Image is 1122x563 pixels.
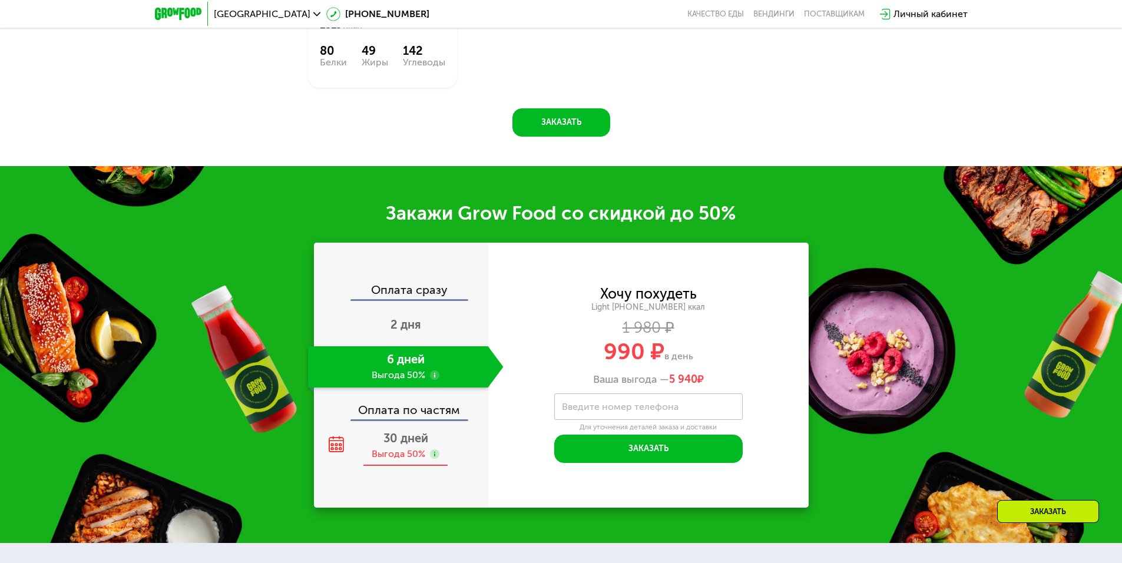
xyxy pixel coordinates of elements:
[753,9,795,19] a: Вендинги
[893,7,968,21] div: Личный кабинет
[997,500,1099,523] div: Заказать
[554,435,743,463] button: Заказать
[669,373,704,386] span: ₽
[320,44,347,58] div: 80
[600,287,697,300] div: Хочу похудеть
[362,44,388,58] div: 49
[390,317,421,332] span: 2 дня
[320,58,347,67] div: Белки
[372,448,425,461] div: Выгода 50%
[488,302,809,313] div: Light [PHONE_NUMBER] ккал
[664,350,693,362] span: в день
[214,9,310,19] span: [GEOGRAPHIC_DATA]
[488,373,809,386] div: Ваша выгода —
[562,403,679,410] label: Введите номер телефона
[403,44,445,58] div: 142
[315,392,488,419] div: Оплата по частям
[383,431,428,445] span: 30 дней
[669,373,697,386] span: 5 940
[687,9,744,19] a: Качество еды
[512,108,610,137] button: Заказать
[403,58,445,67] div: Углеводы
[326,7,429,21] a: [PHONE_NUMBER]
[488,322,809,335] div: 1 980 ₽
[604,338,664,365] span: 990 ₽
[804,9,865,19] div: поставщикам
[554,423,743,432] div: Для уточнения деталей заказа и доставки
[362,58,388,67] div: Жиры
[315,284,488,299] div: Оплата сразу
